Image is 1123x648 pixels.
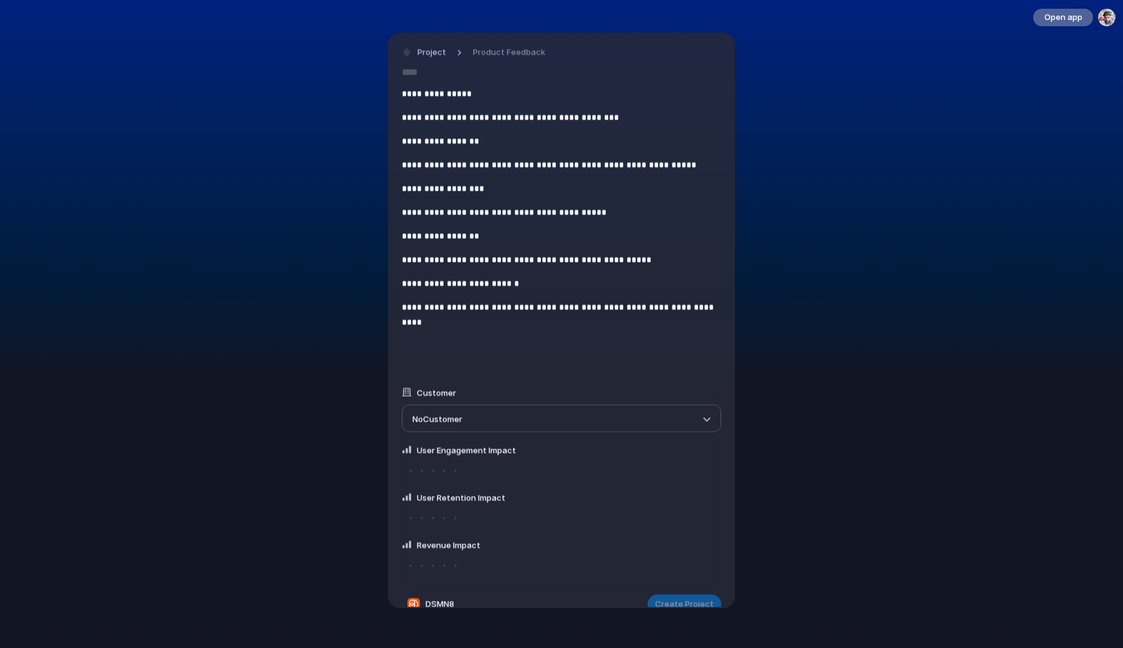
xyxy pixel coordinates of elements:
[417,493,505,503] span: User Retention Impact
[417,47,446,59] span: Project
[1033,9,1093,26] button: Open app
[473,47,545,59] span: Product Feedback
[417,540,480,550] span: Revenue Impact
[399,44,450,62] button: Project
[412,414,462,424] span: No Customer
[425,598,454,611] span: DSMN8
[417,445,516,455] span: User Engagement Impact
[417,388,456,398] span: Customer
[465,44,553,62] button: Product Feedback
[1044,11,1082,24] span: Open app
